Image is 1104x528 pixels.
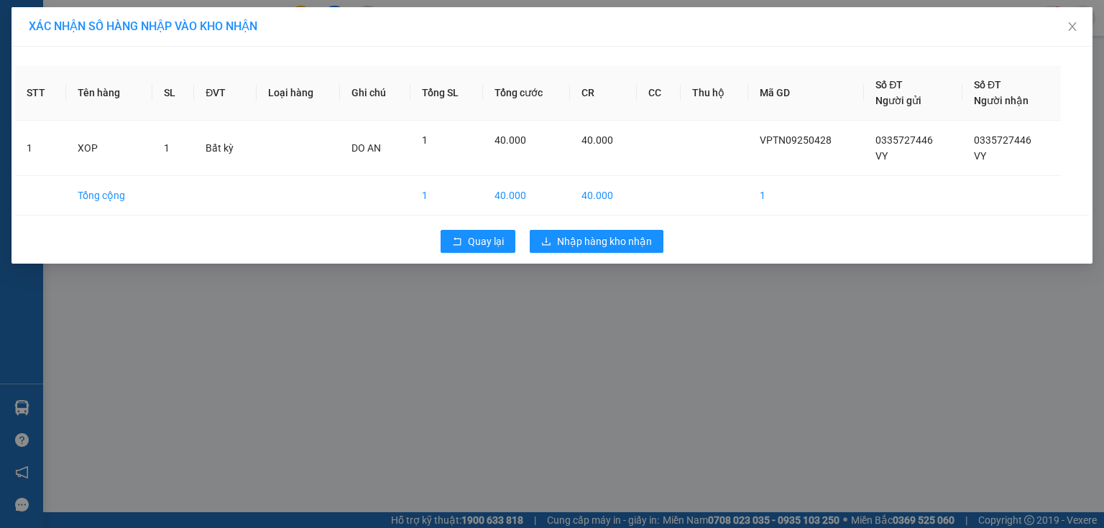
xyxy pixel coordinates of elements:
[66,65,152,121] th: Tên hàng
[748,176,864,216] td: 1
[974,150,986,162] span: VY
[760,134,832,146] span: VPTN09250428
[410,65,483,121] th: Tổng SL
[164,142,170,154] span: 1
[570,176,637,216] td: 40.000
[12,29,113,47] div: thuong
[974,134,1031,146] span: 0335727446
[11,94,24,109] span: R :
[875,134,933,146] span: 0335727446
[570,65,637,121] th: CR
[494,134,526,146] span: 40.000
[541,236,551,248] span: download
[15,65,66,121] th: STT
[12,12,113,29] div: 167 QL13
[123,64,224,84] div: 0963227705
[15,121,66,176] td: 1
[452,236,462,248] span: rollback
[530,230,663,253] button: downloadNhập hàng kho nhận
[637,65,681,121] th: CC
[581,134,613,146] span: 40.000
[681,65,748,121] th: Thu hộ
[12,14,34,29] span: Gửi:
[66,176,152,216] td: Tổng cộng
[875,79,903,91] span: Số ĐT
[12,47,113,67] div: 0986907931
[1067,21,1078,32] span: close
[422,134,428,146] span: 1
[557,233,652,249] span: Nhập hàng kho nhận
[974,79,1001,91] span: Số ĐT
[875,95,921,106] span: Người gửi
[351,142,381,154] span: DO AN
[483,176,570,216] td: 40.000
[123,47,224,64] div: duyen
[483,65,570,121] th: Tổng cước
[194,121,257,176] td: Bất kỳ
[340,65,410,121] th: Ghi chú
[410,176,483,216] td: 1
[468,233,504,249] span: Quay lại
[441,230,515,253] button: rollbackQuay lại
[66,121,152,176] td: XOP
[194,65,257,121] th: ĐVT
[152,65,195,121] th: SL
[123,14,157,29] span: Nhận:
[257,65,340,121] th: Loại hàng
[123,12,224,47] div: Hàng Bà Rịa
[974,95,1029,106] span: Người nhận
[1052,7,1092,47] button: Close
[29,19,257,33] span: XÁC NHẬN SỐ HÀNG NHẬP VÀO KHO NHẬN
[748,65,864,121] th: Mã GD
[875,150,888,162] span: VY
[11,93,115,110] div: 30.000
